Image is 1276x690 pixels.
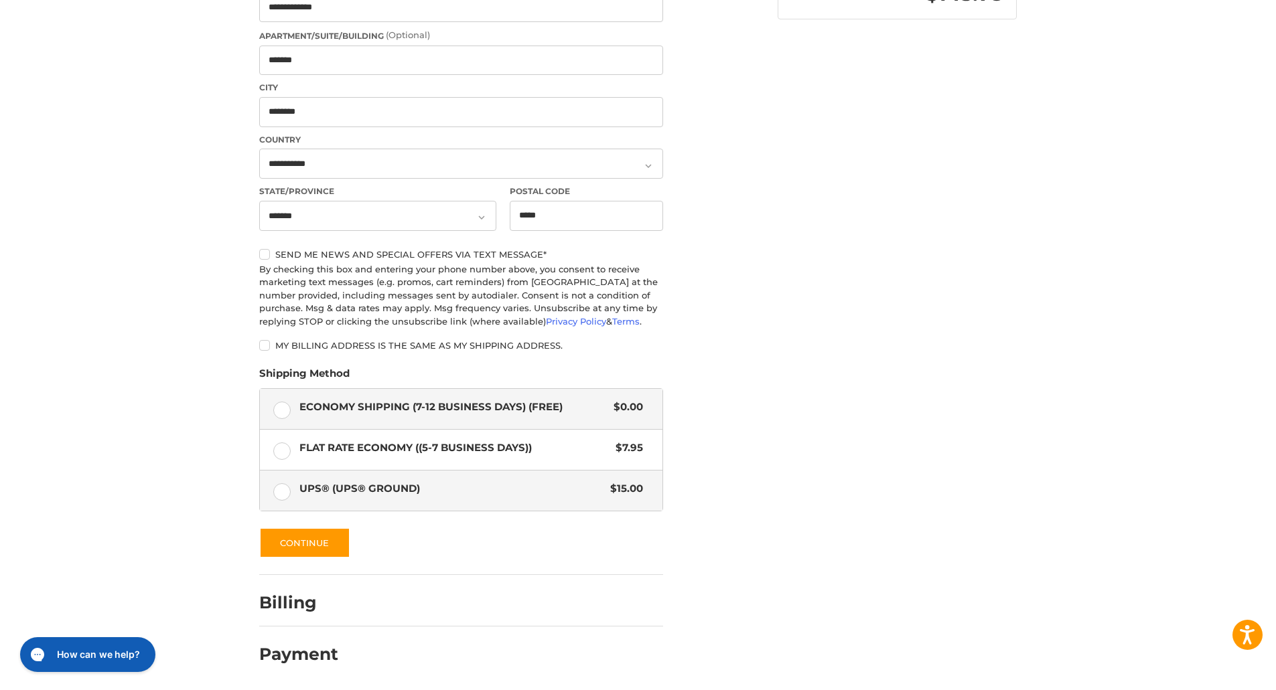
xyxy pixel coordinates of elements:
span: $15.00 [604,481,643,497]
label: Send me news and special offers via text message* [259,249,663,260]
label: Country [259,134,663,146]
span: Flat Rate Economy ((5-7 Business Days)) [299,440,610,456]
label: State/Province [259,185,496,197]
h2: Payment [259,644,338,665]
small: (Optional) [386,29,430,40]
a: Privacy Policy [546,316,606,327]
label: Postal Code [510,185,664,197]
label: My billing address is the same as my shipping address. [259,340,663,351]
h2: Billing [259,592,338,613]
span: Economy Shipping (7-12 Business Days) (Free) [299,400,608,415]
span: $7.95 [609,440,643,456]
label: Apartment/Suite/Building [259,29,663,42]
span: $0.00 [607,400,643,415]
a: Terms [612,316,640,327]
button: Continue [259,527,350,558]
iframe: Gorgias live chat messenger [13,632,159,677]
legend: Shipping Method [259,366,350,387]
div: By checking this box and entering your phone number above, you consent to receive marketing text ... [259,263,663,329]
label: City [259,82,663,94]
span: UPS® (UPS® Ground) [299,481,604,497]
